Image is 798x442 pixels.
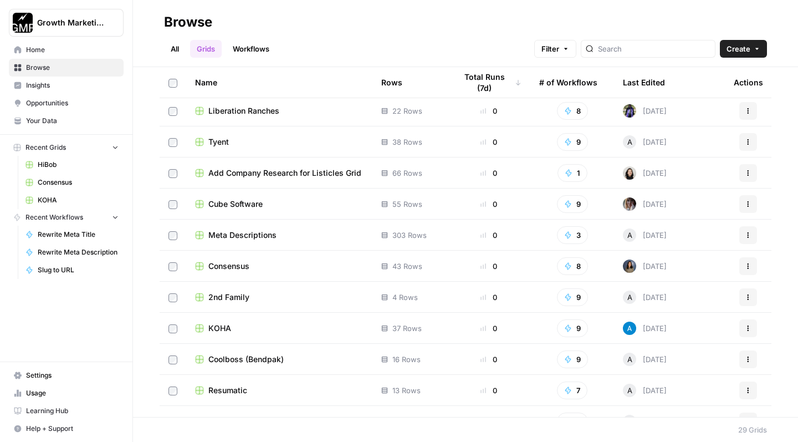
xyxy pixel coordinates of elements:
div: [DATE] [623,353,667,366]
button: 3 [557,226,588,244]
div: 0 [456,385,521,396]
span: Create [727,43,750,54]
div: Browse [164,13,212,31]
a: Your Data [9,112,124,130]
span: A [627,354,632,365]
span: Recent Workflows [25,212,83,222]
span: Resumatic [208,385,247,396]
a: KOHA [195,323,364,334]
span: A [627,230,632,241]
a: Rewrite Meta Title [21,226,124,243]
a: Settings [9,367,124,384]
span: A [627,292,632,303]
span: 22 Rows [392,105,422,116]
span: Filter [541,43,559,54]
span: 70 Rows [392,416,422,427]
span: 13 Rows [392,385,421,396]
a: All [164,40,186,58]
a: Slug to URL [21,261,124,279]
span: 38 Rows [392,136,422,148]
img: q840ambyqsdkpt4363qgssii3vef [623,260,636,273]
a: Coolboss (Bendpak) [195,354,364,365]
span: Settings [26,370,119,380]
a: Opportunities [9,94,124,112]
button: Recent Grids [9,139,124,156]
div: 0 [456,136,521,148]
span: A [627,416,632,427]
a: Cube Software [195,199,364,210]
a: Home [9,41,124,59]
a: Learning Hub [9,402,124,420]
span: Meta Description (from slug) [208,416,315,427]
div: 0 [456,105,521,116]
div: Name [195,67,364,98]
button: 8 [557,257,588,275]
button: Filter [534,40,576,58]
span: 303 Rows [392,230,427,241]
div: Last Edited [623,67,665,98]
span: KOHA [208,323,231,334]
span: Cube Software [208,199,263,210]
img: Growth Marketing Pro Logo [13,13,33,33]
div: 0 [456,261,521,272]
span: Consensus [208,261,249,272]
div: 0 [456,167,521,179]
button: 9 [557,350,588,368]
div: Actions [734,67,763,98]
div: 0 [456,230,521,241]
button: Workspace: Growth Marketing Pro [9,9,124,37]
img: rw7z87w77s6b6ah2potetxv1z3h6 [623,197,636,211]
div: [DATE] [623,197,667,211]
span: Learning Hub [26,406,119,416]
span: Tyent [208,136,229,148]
div: [DATE] [623,228,667,242]
span: Meta Descriptions [208,230,277,241]
span: KOHA [38,195,119,205]
button: 9 [557,133,588,151]
a: Meta Description (from slug) [195,416,364,427]
span: Opportunities [26,98,119,108]
span: 4 Rows [392,292,418,303]
span: 55 Rows [392,199,422,210]
a: Usage [9,384,124,402]
a: Rewrite Meta Description [21,243,124,261]
a: HiBob [21,156,124,174]
span: A [627,136,632,148]
a: Browse [9,59,124,77]
span: 43 Rows [392,261,422,272]
div: 0 [456,199,521,210]
div: # of Workflows [539,67,597,98]
button: 1 [557,164,587,182]
span: Rewrite Meta Title [38,230,119,240]
div: Rows [381,67,402,98]
img: t5ef5oef8zpw1w4g2xghobes91mw [623,166,636,180]
span: Coolboss (Bendpak) [208,354,284,365]
span: 16 Rows [392,354,421,365]
img: 1kulrwws7z7uriwfyvd2p64fmt1m [623,104,636,118]
div: 0 [456,323,521,334]
div: [DATE] [623,135,667,149]
a: Workflows [226,40,276,58]
button: 9 [557,195,588,213]
div: 0 [456,354,521,365]
span: Growth Marketing Pro [37,17,104,28]
a: Tyent [195,136,364,148]
a: 2nd Family [195,292,364,303]
span: Recent Grids [25,143,66,153]
input: Search [598,43,710,54]
div: [DATE] [623,415,667,428]
span: Your Data [26,116,119,126]
a: Consensus [21,174,124,191]
span: Browse [26,63,119,73]
div: [DATE] [623,260,667,273]
button: Create [720,40,767,58]
span: Consensus [38,177,119,187]
div: [DATE] [623,322,667,335]
a: Liberation Ranches [195,105,364,116]
a: Add Company Research for Listicles Grid [195,167,364,179]
span: 66 Rows [392,167,422,179]
button: Recent Workflows [9,209,124,226]
div: [DATE] [623,291,667,304]
button: 8 [557,102,588,120]
span: HiBob [38,160,119,170]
